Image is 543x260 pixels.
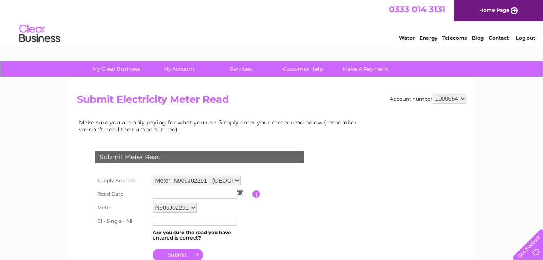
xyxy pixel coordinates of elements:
a: My Clear Business [83,61,150,77]
a: My Account [145,61,212,77]
img: logo.png [19,21,61,46]
a: Make A Payment [331,61,399,77]
img: ... [237,190,243,196]
a: Services [207,61,275,77]
div: Submit Meter Read [95,151,304,163]
th: Read Date [93,188,151,201]
a: Water [399,35,415,41]
a: Log out [516,35,535,41]
th: Supply Address [93,174,151,188]
div: Account number [390,94,466,104]
a: Telecoms [442,35,467,41]
div: Clear Business is a trading name of Verastar Limited (registered in [GEOGRAPHIC_DATA] No. 3667643... [79,5,465,40]
th: 01 - Single - All [93,215,151,228]
h2: Submit Electricity Meter Read [77,94,466,109]
a: Customer Help [269,61,337,77]
a: Contact [489,35,509,41]
td: Are you sure the read you have entered is correct? [151,228,252,243]
td: Make sure you are only paying for what you use. Simply enter your meter read below (remember we d... [77,117,363,134]
a: Energy [419,35,437,41]
th: Meter [93,201,151,215]
a: 0333 014 3131 [389,4,445,14]
input: Information [252,190,260,198]
a: Blog [472,35,484,41]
